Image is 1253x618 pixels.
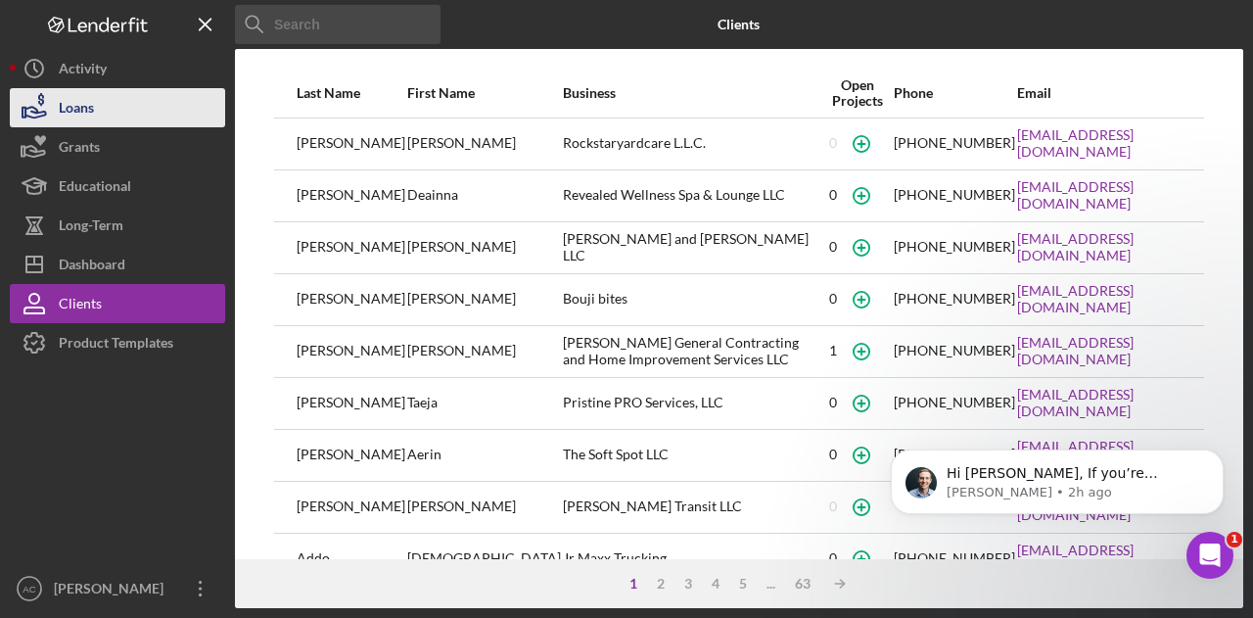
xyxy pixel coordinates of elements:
[297,119,405,168] div: [PERSON_NAME]
[1017,231,1182,262] a: [EMAIL_ADDRESS][DOMAIN_NAME]
[563,119,820,168] div: Rockstaryardcare L.L.C.
[59,245,125,289] div: Dashboard
[894,85,1015,101] div: Phone
[10,569,225,608] button: AC[PERSON_NAME]
[85,57,333,384] span: Hi [PERSON_NAME], If you’re receiving this message, it seems you've logged at least 30 sessions. ...
[59,206,123,250] div: Long-Term
[563,223,820,272] div: [PERSON_NAME] and [PERSON_NAME] LLC
[1017,335,1182,366] a: [EMAIL_ADDRESS][DOMAIN_NAME]
[10,284,225,323] button: Clients
[297,223,405,272] div: [PERSON_NAME]
[563,379,820,428] div: Pristine PRO Services, LLC
[674,576,702,592] div: 3
[829,499,837,514] div: 0
[829,291,837,307] div: 0
[829,239,837,255] div: 0
[297,535,405,584] div: Addo
[23,584,35,594] text: AC
[829,187,837,203] div: 0
[10,206,225,245] button: Long-Term
[563,327,820,376] div: [PERSON_NAME] General Contracting and Home Improvement Services LLC
[407,171,561,220] div: Deainna
[59,127,100,171] div: Grants
[10,88,225,127] button: Loans
[563,171,820,220] div: Revealed Wellness Spa & Lounge LLC
[407,275,561,324] div: [PERSON_NAME]
[407,85,561,101] div: First Name
[407,535,561,584] div: [DEMOGRAPHIC_DATA]
[563,431,820,480] div: The Soft Spot LLC
[85,75,338,93] p: Message from David, sent 2h ago
[829,395,837,410] div: 0
[59,166,131,211] div: Educational
[822,77,892,109] div: Open Projects
[1186,532,1233,579] iframe: Intercom live chat
[563,535,820,584] div: Jr Maxx Trucking
[235,5,441,44] input: Search
[894,291,1015,307] div: [PHONE_NUMBER]
[297,431,405,480] div: [PERSON_NAME]
[10,245,225,284] button: Dashboard
[563,275,820,324] div: Bouji bites
[563,483,820,532] div: [PERSON_NAME] Transit LLC
[59,284,102,328] div: Clients
[407,327,561,376] div: [PERSON_NAME]
[10,323,225,362] button: Product Templates
[829,343,837,358] div: 1
[407,483,561,532] div: [PERSON_NAME]
[563,85,820,101] div: Business
[647,576,674,592] div: 2
[59,323,173,367] div: Product Templates
[861,408,1253,565] iframe: Intercom notifications message
[10,127,225,166] button: Grants
[59,88,94,132] div: Loans
[785,576,820,592] div: 63
[10,49,225,88] button: Activity
[1017,387,1182,418] a: [EMAIL_ADDRESS][DOMAIN_NAME]
[1017,179,1182,211] a: [EMAIL_ADDRESS][DOMAIN_NAME]
[894,395,1015,410] div: [PHONE_NUMBER]
[894,187,1015,203] div: [PHONE_NUMBER]
[49,569,176,613] div: [PERSON_NAME]
[297,483,405,532] div: [PERSON_NAME]
[894,343,1015,358] div: [PHONE_NUMBER]
[1017,127,1182,159] a: [EMAIL_ADDRESS][DOMAIN_NAME]
[757,576,785,592] div: ...
[620,576,647,592] div: 1
[894,239,1015,255] div: [PHONE_NUMBER]
[59,49,107,93] div: Activity
[729,576,757,592] div: 5
[829,135,837,151] div: 0
[297,171,405,220] div: [PERSON_NAME]
[10,166,225,206] button: Educational
[1227,532,1242,547] span: 1
[829,447,837,462] div: 0
[894,135,1015,151] div: [PHONE_NUMBER]
[407,223,561,272] div: [PERSON_NAME]
[1017,85,1182,101] div: Email
[407,119,561,168] div: [PERSON_NAME]
[829,550,837,566] div: 0
[297,327,405,376] div: [PERSON_NAME]
[297,85,405,101] div: Last Name
[297,275,405,324] div: [PERSON_NAME]
[702,576,729,592] div: 4
[1017,283,1182,314] a: [EMAIL_ADDRESS][DOMAIN_NAME]
[297,379,405,428] div: [PERSON_NAME]
[407,379,561,428] div: Taeja
[718,17,760,32] b: Clients
[407,431,561,480] div: Aerin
